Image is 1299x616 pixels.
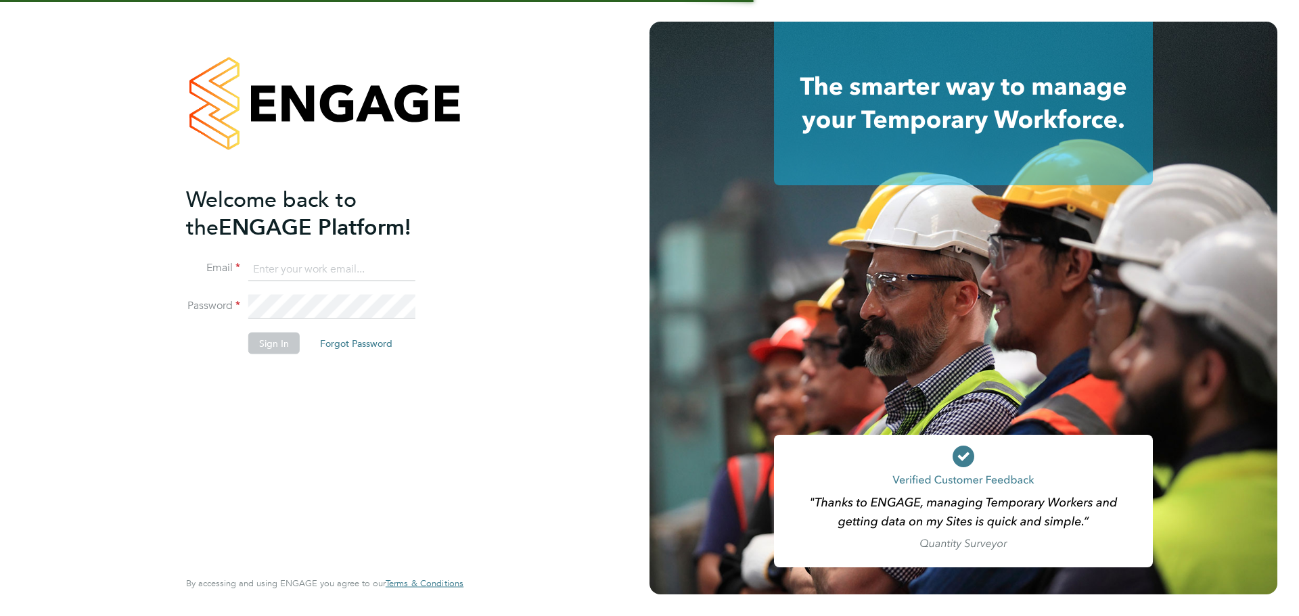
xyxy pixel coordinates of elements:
label: Password [186,299,240,313]
input: Enter your work email... [248,257,415,281]
button: Sign In [248,333,300,354]
button: Forgot Password [309,333,403,354]
h2: ENGAGE Platform! [186,185,450,241]
a: Terms & Conditions [386,578,463,589]
span: By accessing and using ENGAGE you agree to our [186,577,463,589]
label: Email [186,261,240,275]
span: Welcome back to the [186,186,357,240]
